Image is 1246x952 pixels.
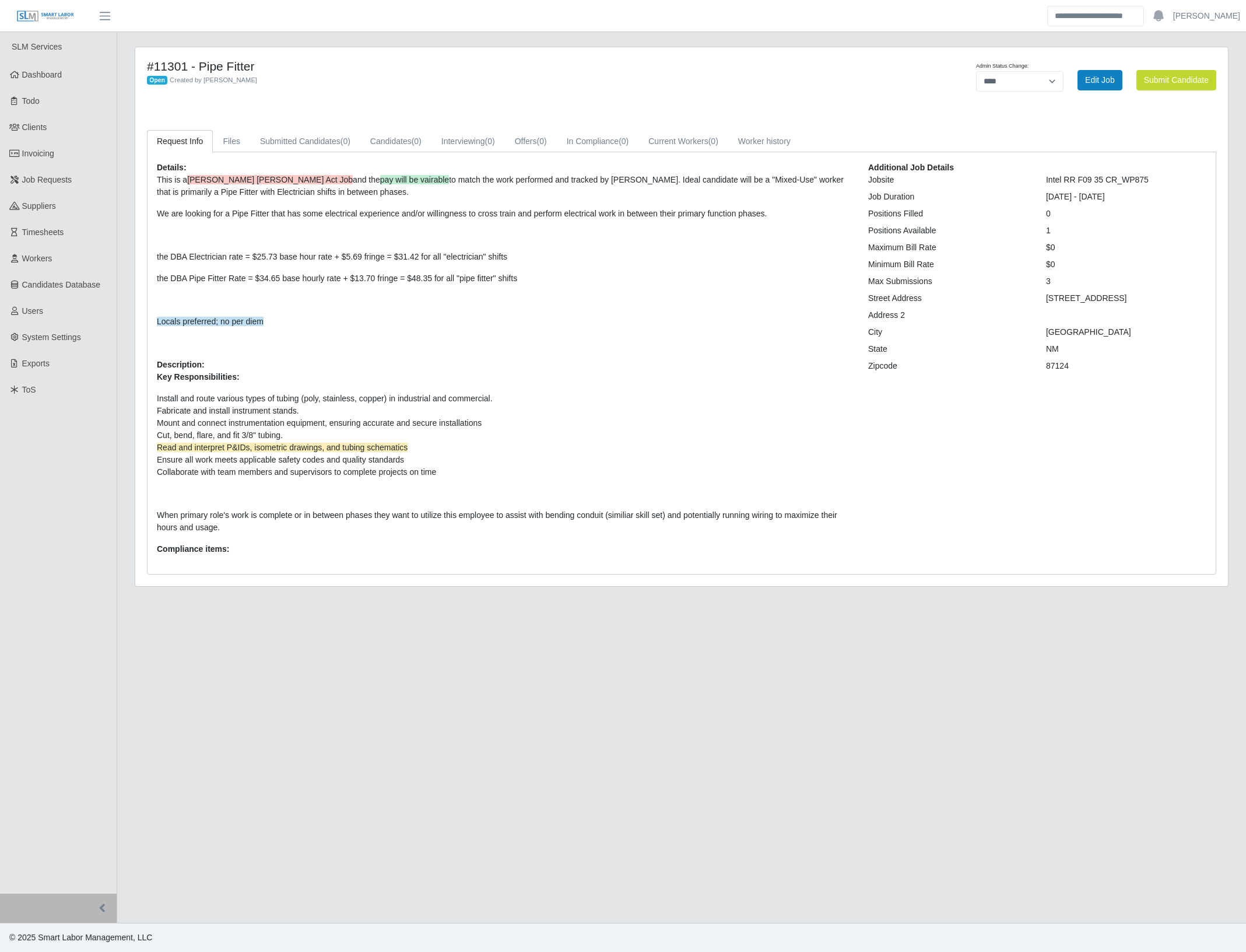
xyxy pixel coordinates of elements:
div: 87124 [1037,360,1215,372]
div: Job Duration [859,191,1037,203]
a: [PERSON_NAME] [1173,10,1240,22]
div: 0 [1037,208,1215,220]
div: [STREET_ADDRESS] [1037,292,1215,304]
div: Maximum Bill Rate [859,242,1037,254]
span: Job Requests [22,175,72,184]
span: [PERSON_NAME] [PERSON_NAME] Act Job [187,175,353,184]
span: © 2025 Smart Labor Management, LLC [9,933,152,942]
li: Fabricate and install instrument stands. [157,405,851,417]
span: (0) [619,136,629,146]
p: the DBA Electrician rate = $25.73 base hour rate + $5.69 fringe = $31.42 for all "electrician" sh... [157,251,851,263]
b: Details: [157,163,187,172]
div: Intel RR F09 35 CR_WP875 [1037,174,1215,186]
span: Invoicing [22,149,54,158]
span: Suppliers [22,201,56,211]
a: Interviewing [431,130,505,153]
div: State [859,343,1037,355]
span: (0) [708,136,718,146]
div: $0 [1037,242,1215,254]
b: Additional Job Details [868,163,954,172]
li: Collaborate with team members and supervisors to complete projects on time [157,466,851,478]
p: the DBA Pipe Fitter Rate = $34.65 base hourly rate + $13.70 fringe = $48.35 for all "pipe fitter"... [157,272,851,285]
h4: #11301 - Pipe Fitter [147,59,763,73]
p: We are looking for a Pipe Fitter that has some electrical experience and/or willingness to cross ... [157,208,851,220]
a: Current Workers [638,130,728,153]
div: Street Address [859,292,1037,304]
span: (0) [485,136,495,146]
a: Candidates [360,130,431,153]
div: Max Submissions [859,275,1037,288]
span: Clients [22,123,47,132]
span: Dashboard [22,70,62,79]
span: SLM Services [12,42,62,51]
a: Offers [505,130,557,153]
a: Request Info [147,130,213,153]
li: Ensure all work meets applicable safety codes and quality standards [157,454,851,466]
div: Positions Available [859,225,1037,237]
b: Description: [157,360,205,369]
span: (0) [537,136,547,146]
span: Workers [22,254,52,263]
div: City [859,326,1037,338]
button: Submit Candidate [1136,70,1216,90]
div: [DATE] - [DATE] [1037,191,1215,203]
p: When primary role's work is complete or in between phases they want to utilize this employee to a... [157,509,851,534]
a: Edit Job [1077,70,1122,90]
span: Open [147,76,167,85]
input: Search [1047,6,1144,26]
span: Key Responsibilities: [157,372,240,381]
img: SLM Logo [16,10,75,23]
div: Address 2 [859,309,1037,321]
div: Positions Filled [859,208,1037,220]
div: Jobsite [859,174,1037,186]
span: pay will be vairable [380,175,449,184]
a: In Compliance [557,130,639,153]
span: Created by [PERSON_NAME] [170,76,257,83]
li: Mount and connect instrumentation equipment, ensuring accurate and secure installations [157,417,851,429]
a: Files [213,130,250,153]
label: Admin Status Change: [976,62,1029,71]
div: NM [1037,343,1215,355]
li: Cut, bend, flare, and fit 3/8" tubing. [157,429,851,442]
span: System Settings [22,332,81,342]
span: Read and interpret P&IDs, isometric drawings, and tubing schematics [157,443,408,452]
p: This is a and the to match the work performed and tracked by [PERSON_NAME]. Ideal candidate will ... [157,174,851,198]
div: Minimum Bill Rate [859,258,1037,271]
span: (0) [412,136,422,146]
b: Compliance items: [157,544,229,554]
span: Locals preferred; no per diem [157,317,264,326]
span: (0) [341,136,350,146]
div: 3 [1037,275,1215,288]
span: Users [22,306,44,316]
span: ToS [22,385,36,394]
span: Timesheets [22,228,64,237]
span: Candidates Database [22,280,101,289]
a: Worker history [728,130,801,153]
div: Zipcode [859,360,1037,372]
li: Install and route various types of tubing (poly, stainless, copper) in industrial and commercial. [157,393,851,405]
a: Submitted Candidates [250,130,360,153]
div: $0 [1037,258,1215,271]
span: Todo [22,96,40,106]
div: 1 [1037,225,1215,237]
span: Exports [22,359,50,368]
div: [GEOGRAPHIC_DATA] [1037,326,1215,338]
